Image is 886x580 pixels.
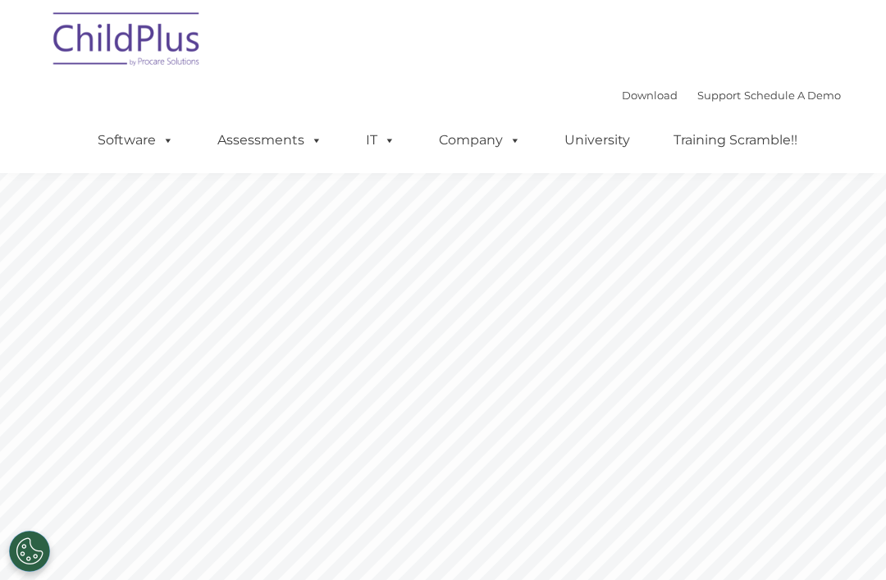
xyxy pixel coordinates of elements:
a: Training Scramble!! [657,124,814,157]
a: IT [349,124,412,157]
a: Software [81,124,190,157]
a: Company [422,124,537,157]
a: Assessments [201,124,339,157]
img: ChildPlus by Procare Solutions [45,1,209,83]
a: University [548,124,646,157]
button: Cookies Settings [9,531,50,572]
a: Download [622,89,678,102]
a: Schedule A Demo [744,89,841,102]
font: | [622,89,841,102]
a: Support [697,89,741,102]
